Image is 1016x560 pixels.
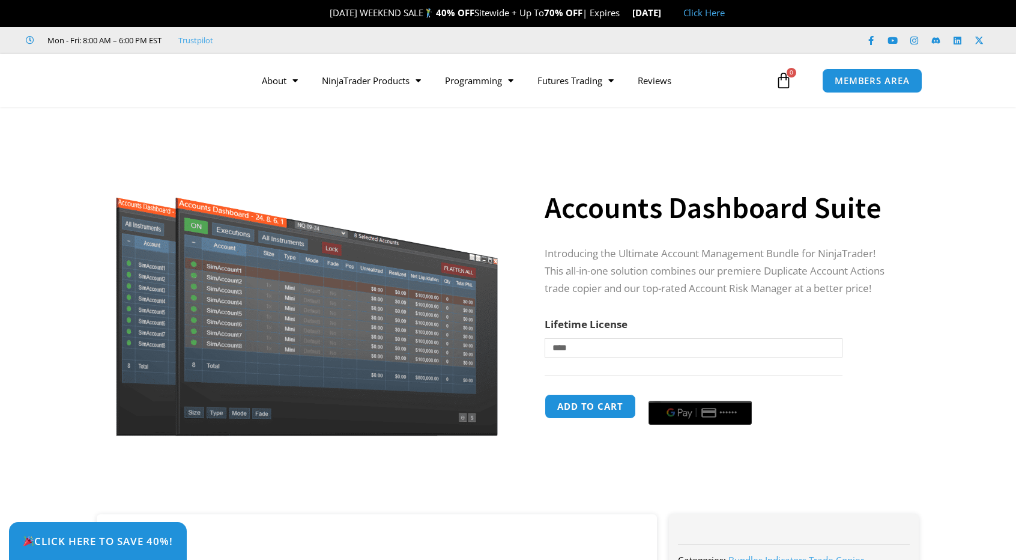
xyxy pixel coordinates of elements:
span: 0 [787,68,796,78]
img: 🎉 [320,8,329,17]
nav: Menu [250,67,772,94]
a: 0 [757,63,810,98]
img: 🏌️‍♂️ [424,8,433,17]
a: 🎉Click Here to save 40%! [9,522,187,560]
img: ⌛ [620,8,629,17]
a: Reviews [626,67,683,94]
a: Trustpilot [178,33,213,47]
a: Programming [433,67,525,94]
img: 🏭 [662,8,671,17]
strong: 70% OFF [544,7,582,19]
label: Lifetime License [545,317,627,331]
a: About [250,67,310,94]
a: Clear options [545,364,563,372]
img: LogoAI | Affordable Indicators – NinjaTrader [78,59,207,102]
a: Click Here [683,7,725,19]
h1: Accounts Dashboard Suite [545,187,895,229]
strong: [DATE] [632,7,671,19]
span: Mon - Fri: 8:00 AM – 6:00 PM EST [44,33,162,47]
text: •••••• [719,409,737,417]
a: NinjaTrader Products [310,67,433,94]
img: Screenshot 2024-08-26 155710eeeee [114,128,500,436]
iframe: Secure payment input frame [646,392,754,394]
a: Futures Trading [525,67,626,94]
button: Add to cart [545,394,636,419]
p: Introducing the Ultimate Account Management Bundle for NinjaTrader! This all-in-one solution comb... [545,245,895,297]
img: 🎉 [23,536,34,546]
span: [DATE] WEEKEND SALE Sitewide + Up To | Expires [317,7,632,19]
strong: 40% OFF [436,7,474,19]
span: Click Here to save 40%! [23,536,173,546]
a: MEMBERS AREA [822,68,922,93]
span: MEMBERS AREA [835,76,910,85]
button: Buy with GPay [649,401,752,425]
